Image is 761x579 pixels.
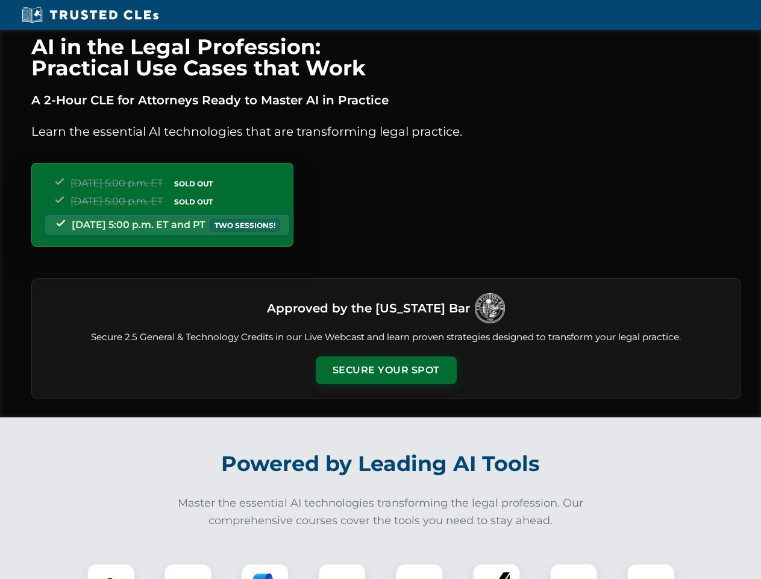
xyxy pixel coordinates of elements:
p: A 2-Hour CLE for Attorneys Ready to Master AI in Practice [31,90,741,110]
h1: AI in the Legal Profession: Practical Use Cases that Work [31,36,741,78]
span: SOLD OUT [170,177,217,190]
p: Learn the essential AI technologies that are transforming legal practice. [31,122,741,141]
h3: Approved by the [US_STATE] Bar [267,297,470,319]
button: Secure Your Spot [316,356,457,384]
p: Secure 2.5 General & Technology Credits in our Live Webcast and learn proven strategies designed ... [46,331,726,344]
span: [DATE] 5:00 p.m. ET [70,195,163,207]
span: [DATE] 5:00 p.m. ET [70,177,163,189]
img: Trusted CLEs [18,6,162,24]
img: Logo [475,293,505,323]
span: SOLD OUT [170,195,217,208]
p: Master the essential AI technologies transforming the legal profession. Our comprehensive courses... [170,495,592,530]
h2: Powered by Leading AI Tools [47,443,715,485]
